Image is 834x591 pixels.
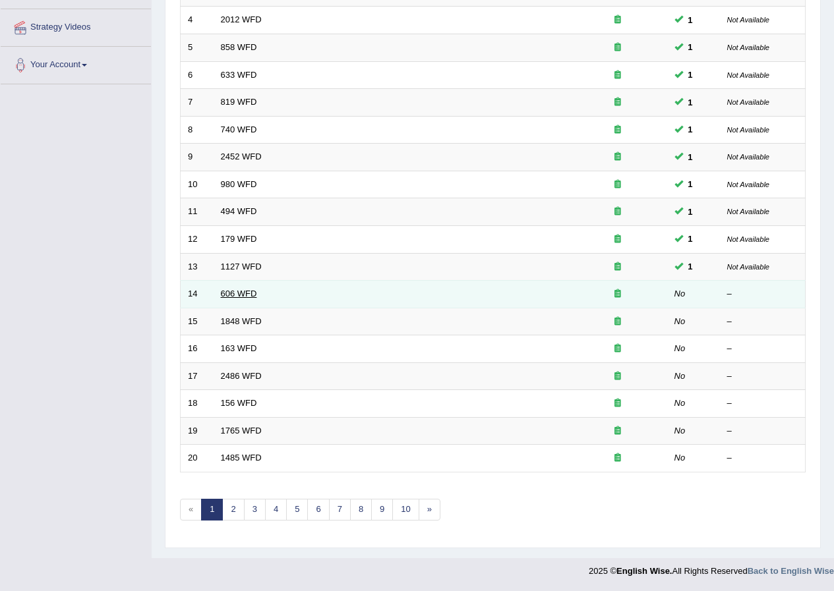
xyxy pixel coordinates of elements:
a: 3 [244,499,266,521]
small: Not Available [727,181,769,188]
em: No [674,343,686,353]
div: Exam occurring question [576,124,660,136]
span: You can still take this question [683,260,698,273]
td: 15 [181,308,214,335]
div: Exam occurring question [576,397,660,410]
div: Exam occurring question [576,425,660,437]
a: 179 WFD [221,234,257,244]
div: 2025 © All Rights Reserved [589,558,834,577]
div: Exam occurring question [576,288,660,300]
a: 7 [329,499,351,521]
em: No [674,398,686,408]
div: Exam occurring question [576,179,660,191]
td: 7 [181,89,214,117]
td: 14 [181,281,214,308]
td: 18 [181,390,214,418]
small: Not Available [727,235,769,243]
td: 11 [181,198,214,226]
span: You can still take this question [683,150,698,164]
small: Not Available [727,126,769,134]
td: 4 [181,7,214,34]
div: Exam occurring question [576,261,660,273]
a: 1848 WFD [221,316,262,326]
div: Exam occurring question [576,233,660,246]
span: « [180,499,202,521]
a: Back to English Wise [748,566,834,576]
td: 16 [181,335,214,363]
a: 156 WFD [221,398,257,408]
td: 9 [181,144,214,171]
div: – [727,343,798,355]
div: – [727,397,798,410]
td: 6 [181,61,214,89]
a: Your Account [1,47,151,80]
em: No [674,316,686,326]
a: 980 WFD [221,179,257,189]
small: Not Available [727,43,769,51]
div: Exam occurring question [576,14,660,26]
small: Not Available [727,153,769,161]
a: 494 WFD [221,206,257,216]
small: Not Available [727,263,769,271]
div: Exam occurring question [576,370,660,383]
em: No [674,289,686,298]
td: 13 [181,253,214,281]
a: 1127 WFD [221,262,262,271]
a: Strategy Videos [1,9,151,42]
small: Not Available [727,98,769,106]
a: 858 WFD [221,42,257,52]
a: 1765 WFD [221,426,262,436]
div: – [727,425,798,437]
td: 8 [181,116,214,144]
div: Exam occurring question [576,42,660,54]
em: No [674,371,686,381]
span: You can still take this question [683,96,698,109]
td: 19 [181,417,214,445]
div: – [727,452,798,464]
a: 819 WFD [221,97,257,107]
span: You can still take this question [683,40,698,54]
td: 20 [181,445,214,472]
div: – [727,370,798,383]
small: Not Available [727,208,769,215]
a: 8 [350,499,372,521]
div: Exam occurring question [576,96,660,109]
a: 633 WFD [221,70,257,80]
div: Exam occurring question [576,343,660,355]
div: Exam occurring question [576,316,660,328]
a: 606 WFD [221,289,257,298]
strong: English Wise. [616,566,672,576]
div: Exam occurring question [576,452,660,464]
span: You can still take this question [683,123,698,136]
span: You can still take this question [683,205,698,219]
a: 6 [307,499,329,521]
a: » [419,499,440,521]
small: Not Available [727,71,769,79]
a: 2 [222,499,244,521]
a: 9 [371,499,393,521]
td: 17 [181,362,214,390]
a: 2012 WFD [221,14,262,24]
div: Exam occurring question [576,151,660,163]
div: Exam occurring question [576,69,660,82]
a: 2486 WFD [221,371,262,381]
div: – [727,316,798,328]
span: You can still take this question [683,68,698,82]
small: Not Available [727,16,769,24]
a: 10 [392,499,419,521]
a: 1485 WFD [221,453,262,463]
a: 163 WFD [221,343,257,353]
a: 2452 WFD [221,152,262,161]
span: You can still take this question [683,13,698,27]
td: 12 [181,225,214,253]
em: No [674,426,686,436]
a: 1 [201,499,223,521]
td: 10 [181,171,214,198]
span: You can still take this question [683,177,698,191]
a: 5 [286,499,308,521]
a: 4 [265,499,287,521]
a: 740 WFD [221,125,257,134]
div: – [727,288,798,300]
span: You can still take this question [683,232,698,246]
